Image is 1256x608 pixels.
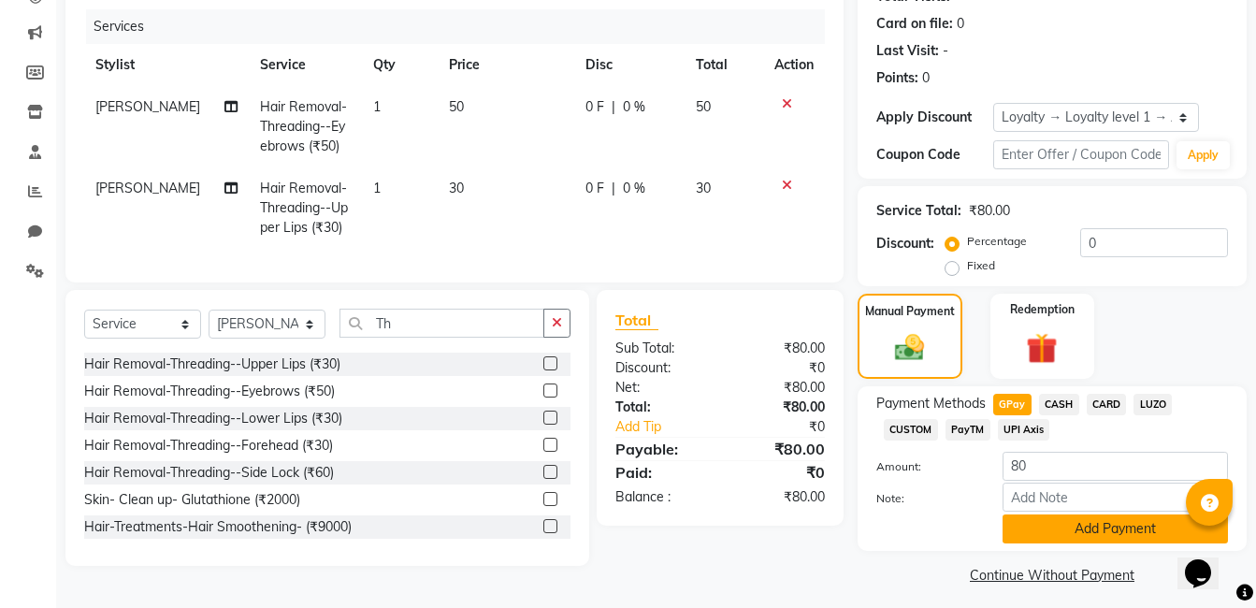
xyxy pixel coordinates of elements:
div: ₹80.00 [720,398,839,417]
th: Price [438,44,574,86]
div: Net: [601,378,720,398]
span: LUZO [1133,394,1172,415]
span: 0 F [585,97,604,117]
div: Paid: [601,461,720,484]
div: Coupon Code [876,145,993,165]
span: [PERSON_NAME] [95,98,200,115]
div: Hair Removal-Threading--Forehead (₹30) [84,436,333,456]
div: Services [86,9,839,44]
span: 0 F [585,179,604,198]
div: Last Visit: [876,41,939,61]
div: 0 [957,14,964,34]
span: 30 [696,180,711,196]
th: Stylist [84,44,249,86]
span: Hair Removal-Threading--Eyebrows (₹50) [260,98,347,154]
div: ₹0 [720,461,839,484]
th: Qty [362,44,438,86]
div: Sub Total: [601,339,720,358]
div: Hair Removal-Threading--Lower Lips (₹30) [84,409,342,428]
span: | [612,179,615,198]
div: - [943,41,948,61]
span: 0 % [623,179,645,198]
div: Balance : [601,487,720,507]
div: ₹0 [720,358,839,378]
label: Percentage [967,233,1027,250]
span: CASH [1039,394,1079,415]
div: Discount: [876,234,934,253]
span: Hair Removal-Threading--Upper Lips (₹30) [260,180,348,236]
div: Hair Removal-Threading--Side Lock (₹60) [84,463,334,483]
a: Continue Without Payment [861,566,1243,586]
label: Redemption [1010,301,1075,318]
img: _cash.svg [886,331,933,365]
div: Total: [601,398,720,417]
th: Service [249,44,362,86]
label: Amount: [862,458,989,475]
input: Add Note [1003,483,1228,512]
div: Points: [876,68,918,88]
th: Action [763,44,825,86]
div: ₹80.00 [969,201,1010,221]
span: 30 [449,180,464,196]
span: GPay [993,394,1032,415]
span: 50 [449,98,464,115]
div: Hair Removal-Threading--Upper Lips (₹30) [84,355,340,374]
button: Add Payment [1003,514,1228,543]
span: 1 [373,98,381,115]
th: Total [685,44,763,86]
div: Hair Removal-Threading--Eyebrows (₹50) [84,382,335,401]
div: ₹80.00 [720,487,839,507]
div: Skin- Clean up- Glutathione (₹2000) [84,490,300,510]
span: CUSTOM [884,419,938,441]
span: 0 % [623,97,645,117]
a: Add Tip [601,417,740,437]
div: ₹80.00 [720,339,839,358]
div: Hair-Treatments-Hair Smoothening- (₹9000) [84,517,352,537]
div: Card on file: [876,14,953,34]
input: Search or Scan [339,309,544,338]
div: Payable: [601,438,720,460]
input: Amount [1003,452,1228,481]
label: Note: [862,490,989,507]
span: Payment Methods [876,394,986,413]
div: ₹80.00 [720,438,839,460]
span: CARD [1087,394,1127,415]
div: 0 [922,68,930,88]
input: Enter Offer / Coupon Code [993,140,1169,169]
iframe: chat widget [1177,533,1237,589]
div: Service Total: [876,201,961,221]
span: [PERSON_NAME] [95,180,200,196]
label: Manual Payment [865,303,955,320]
button: Apply [1177,141,1230,169]
div: Discount: [601,358,720,378]
label: Fixed [967,257,995,274]
span: 50 [696,98,711,115]
span: | [612,97,615,117]
span: UPI Axis [998,419,1050,441]
div: ₹80.00 [720,378,839,398]
img: _gift.svg [1017,329,1067,368]
span: Total [615,311,658,330]
span: 1 [373,180,381,196]
div: ₹0 [740,417,839,437]
th: Disc [574,44,685,86]
div: Apply Discount [876,108,993,127]
span: PayTM [946,419,990,441]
